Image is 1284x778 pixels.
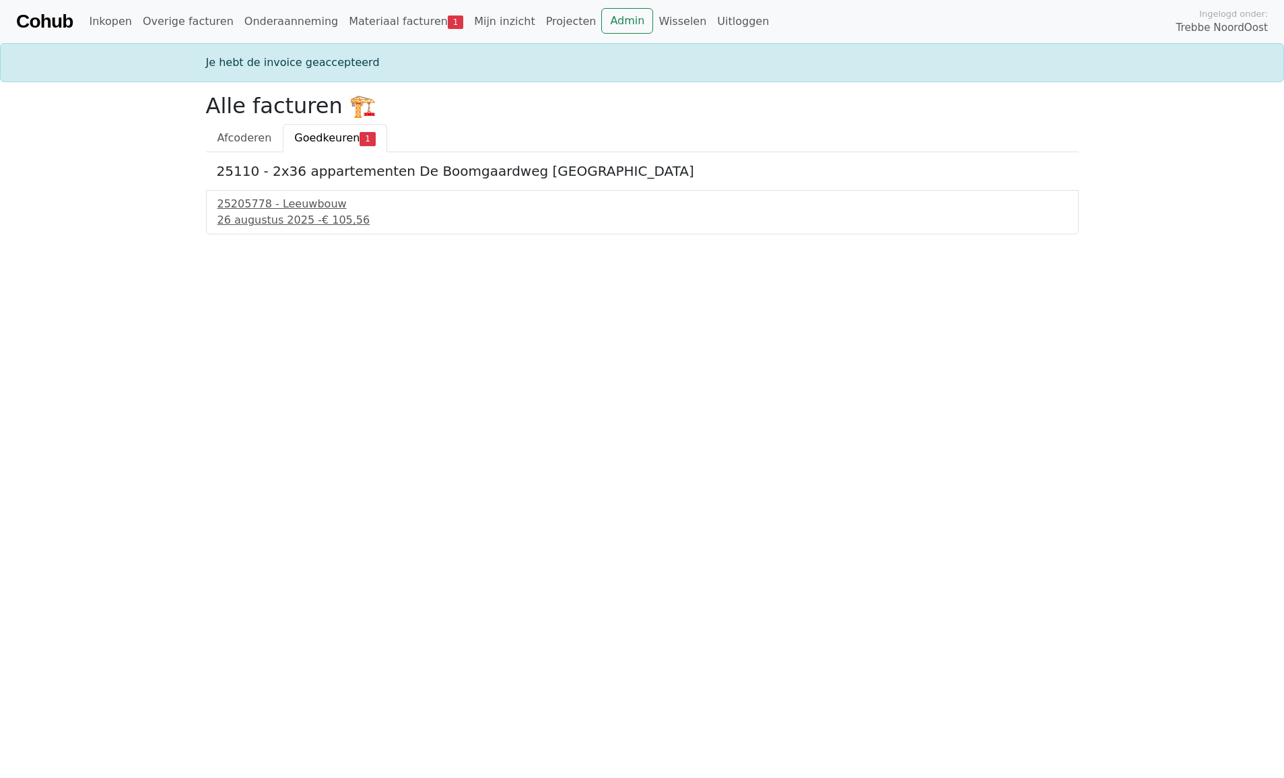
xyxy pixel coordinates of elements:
[217,131,272,144] span: Afcoderen
[217,196,1067,212] div: 25205778 - Leeuwbouw
[360,132,375,145] span: 1
[322,214,370,226] span: € 105,56
[343,8,469,35] a: Materiaal facturen1
[217,196,1067,228] a: 25205778 - Leeuwbouw26 augustus 2025 -€ 105,56
[198,55,1087,71] div: Je hebt de invoice geaccepteerd
[1176,20,1268,36] span: Trebbe NoordOost
[283,124,386,152] a: Goedkeuren1
[206,93,1079,119] h2: Alle facturen 🏗️
[712,8,774,35] a: Uitloggen
[206,124,283,152] a: Afcoderen
[16,5,73,38] a: Cohub
[541,8,602,35] a: Projecten
[83,8,137,35] a: Inkopen
[217,212,1067,228] div: 26 augustus 2025 -
[601,8,653,34] a: Admin
[653,8,712,35] a: Wisselen
[239,8,343,35] a: Onderaanneming
[137,8,239,35] a: Overige facturen
[217,163,1068,179] h5: 25110 - 2x36 appartementen De Boomgaardweg [GEOGRAPHIC_DATA]
[1199,7,1268,20] span: Ingelogd onder:
[448,15,463,29] span: 1
[469,8,541,35] a: Mijn inzicht
[294,131,360,144] span: Goedkeuren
